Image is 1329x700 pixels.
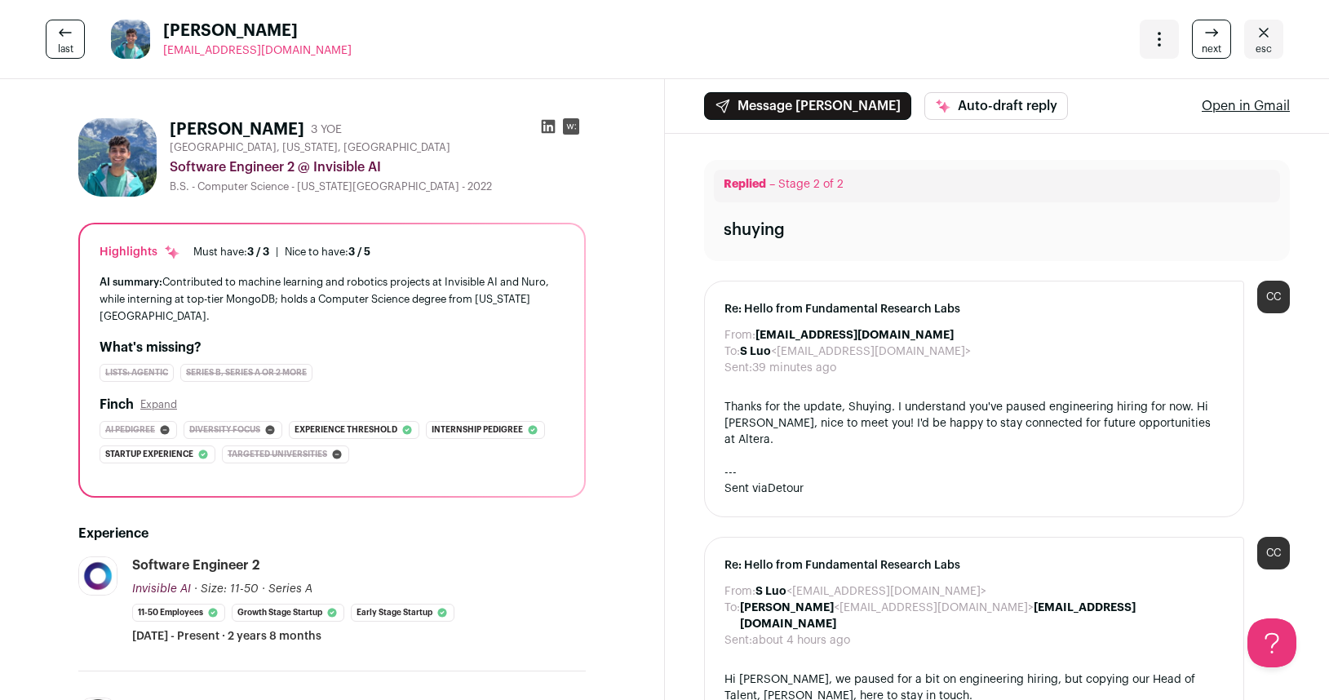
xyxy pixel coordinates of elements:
[100,277,162,287] span: AI summary:
[193,246,269,259] div: Must have:
[100,395,134,414] h2: Finch
[1202,96,1290,116] a: Open in Gmail
[1202,42,1221,55] span: next
[46,20,85,59] a: last
[1257,537,1290,569] div: CC
[755,586,786,597] b: S Luo
[170,118,304,141] h1: [PERSON_NAME]
[1140,20,1179,59] button: Open dropdown
[740,602,834,614] b: [PERSON_NAME]
[1247,618,1296,667] iframe: Help Scout Beacon - Open
[170,141,450,154] span: [GEOGRAPHIC_DATA], [US_STATE], [GEOGRAPHIC_DATA]
[78,118,157,197] img: 4d392c02e24d03f40cb72a5ccce69368f3652575c4681cc48d36cd460ea40d1d
[1244,20,1283,59] a: Close
[295,422,397,438] span: Experience threshold
[170,180,586,193] div: B.S. - Computer Science - [US_STATE][GEOGRAPHIC_DATA] - 2022
[755,583,986,600] dd: <[EMAIL_ADDRESS][DOMAIN_NAME]>
[180,364,312,382] div: Series B, Series A or 2 more
[189,422,260,438] span: Diversity focus
[752,632,850,649] dd: about 4 hours ago
[724,219,785,241] div: shuying
[285,246,370,259] div: Nice to have:
[100,244,180,260] div: Highlights
[432,422,523,438] span: Internship pedigree
[724,327,755,343] dt: From:
[740,346,771,357] b: S Luo
[247,246,269,257] span: 3 / 3
[163,45,352,56] span: [EMAIL_ADDRESS][DOMAIN_NAME]
[724,600,740,632] dt: To:
[140,398,177,411] button: Expand
[768,483,804,494] a: Detour
[100,338,565,357] h2: What's missing?
[111,20,150,59] img: 4d392c02e24d03f40cb72a5ccce69368f3652575c4681cc48d36cd460ea40d1d
[262,581,265,597] span: ·
[724,343,740,360] dt: To:
[193,246,370,259] ul: |
[740,600,1225,632] dd: <[EMAIL_ADDRESS][DOMAIN_NAME]>
[105,446,193,463] span: Startup experience
[163,42,352,59] a: [EMAIL_ADDRESS][DOMAIN_NAME]
[724,360,752,376] dt: Sent:
[232,604,344,622] li: Growth Stage Startup
[778,179,844,190] span: Stage 2 of 2
[755,330,954,341] b: [EMAIL_ADDRESS][DOMAIN_NAME]
[752,360,836,376] dd: 39 minutes ago
[348,246,370,257] span: 3 / 5
[311,122,342,138] div: 3 YOE
[228,446,327,463] span: Targeted universities
[724,179,766,190] span: Replied
[724,399,1225,497] div: Thanks for the update, Shuying. I understand you've paused engineering hiring for now. Hi [PERSON...
[163,20,352,42] span: [PERSON_NAME]
[769,179,775,190] span: –
[105,422,155,438] span: Ai pedigree
[58,42,73,55] span: last
[132,556,259,574] div: Software Engineer 2
[132,604,225,622] li: 11-50 employees
[100,273,565,325] div: Contributed to machine learning and robotics projects at Invisible AI and Nuro, while interning a...
[78,524,586,543] h2: Experience
[724,301,1225,317] span: Re: Hello from Fundamental Research Labs
[268,583,312,595] span: Series A
[740,343,971,360] dd: <[EMAIL_ADDRESS][DOMAIN_NAME]>
[79,557,117,595] img: 0e6d0fbdb121781f57340944824e429c987b3a658e3003bdde60e77585cb09e4.jpg
[1257,281,1290,313] div: CC
[1192,20,1231,59] a: next
[194,583,259,595] span: · Size: 11-50
[170,157,586,177] div: Software Engineer 2 @ Invisible AI
[100,364,174,382] div: Lists: Agentic
[704,92,911,120] button: Message [PERSON_NAME]
[724,557,1225,574] span: Re: Hello from Fundamental Research Labs
[351,604,454,622] li: Early Stage Startup
[924,92,1068,120] button: Auto-draft reply
[132,583,191,595] span: Invisible AI
[1256,42,1272,55] span: esc
[724,583,755,600] dt: From:
[132,628,321,645] span: [DATE] - Present · 2 years 8 months
[724,632,752,649] dt: Sent:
